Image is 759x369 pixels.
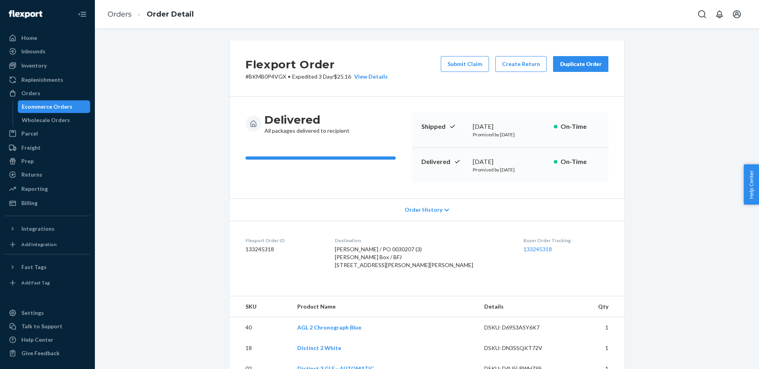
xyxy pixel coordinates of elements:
td: 40 [230,317,291,338]
a: Orders [108,10,132,19]
a: Prep [5,155,90,168]
div: Settings [21,309,44,317]
div: Billing [21,199,38,207]
p: On-Time [561,122,599,131]
div: Parcel [21,130,38,137]
button: Give Feedback [5,347,90,360]
span: [PERSON_NAME] / PO 0030207 (3) [PERSON_NAME] Box / BFJ [STREET_ADDRESS][PERSON_NAME][PERSON_NAME] [335,246,473,268]
div: Help Center [21,336,53,344]
a: Help Center [5,333,90,346]
img: Flexport logo [9,10,42,18]
a: Billing [5,197,90,209]
a: Replenishments [5,73,90,86]
a: Orders [5,87,90,100]
span: • [288,73,291,80]
button: Open account menu [729,6,745,22]
a: Parcel [5,127,90,140]
dd: 133245318 [245,245,322,253]
span: Expedited 3 Day [292,73,332,80]
div: DSKU: DN3SSQKT72V [484,344,559,352]
div: Integrations [21,225,55,233]
ol: breadcrumbs [101,3,200,26]
td: 18 [230,338,291,358]
button: Talk to Support [5,320,90,333]
a: 133245318 [523,246,552,252]
button: Submit Claim [441,56,489,72]
div: Home [21,34,37,42]
button: Open notifications [712,6,727,22]
div: [DATE] [473,122,548,131]
div: [DATE] [473,157,548,166]
div: Add Integration [21,241,57,248]
p: Promised by [DATE] [473,166,548,173]
th: Details [478,296,565,317]
div: Duplicate Order [560,60,602,68]
dt: Buyer Order Tracking [523,237,608,244]
a: Add Fast Tag [5,277,90,289]
td: 1 [565,338,624,358]
th: SKU [230,296,291,317]
a: Wholesale Orders [18,114,91,126]
a: Inventory [5,59,90,72]
div: Returns [21,171,42,179]
p: Promised by [DATE] [473,131,548,138]
div: Ecommerce Orders [22,103,72,111]
a: Add Integration [5,238,90,251]
div: Wholesale Orders [22,116,70,124]
a: Ecommerce Orders [18,100,91,113]
div: Replenishments [21,76,63,84]
div: Fast Tags [21,263,47,271]
iframe: Opens a widget where you can chat to one of our agents [708,345,751,365]
dt: Destination [335,237,511,244]
p: # BKMB0P4VGX / $25.16 [245,73,388,81]
h2: Flexport Order [245,56,388,73]
a: Reporting [5,183,90,195]
dt: Flexport Order ID [245,237,322,244]
div: Inbounds [21,47,45,55]
th: Product Name [291,296,478,317]
a: Returns [5,168,90,181]
div: All packages delivered to recipient [264,113,349,135]
button: Create Return [495,56,547,72]
div: Orders [21,89,40,97]
a: AGL 2 Chronograph Blue [297,324,361,331]
a: Distinct 2 White [297,345,341,351]
button: Close Navigation [74,6,90,22]
th: Qty [565,296,624,317]
p: Delivered [421,157,466,166]
p: On-Time [561,157,599,166]
div: Give Feedback [21,349,60,357]
a: Settings [5,307,90,319]
p: Shipped [421,122,466,131]
td: 1 [565,317,624,338]
a: Inbounds [5,45,90,58]
button: Open Search Box [694,6,710,22]
button: View Details [351,73,388,81]
div: Freight [21,144,41,152]
a: Home [5,32,90,44]
a: Order Detail [147,10,194,19]
div: Prep [21,157,34,165]
div: Add Fast Tag [21,279,50,286]
button: Duplicate Order [553,56,608,72]
div: Reporting [21,185,48,193]
button: Integrations [5,222,90,235]
a: Freight [5,141,90,154]
div: Talk to Support [21,322,62,330]
button: Fast Tags [5,261,90,273]
div: DSKU: D69S3ASY6K7 [484,324,559,331]
h3: Delivered [264,113,349,127]
button: Help Center [744,164,759,205]
div: Inventory [21,62,47,70]
span: Order History [405,206,442,214]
